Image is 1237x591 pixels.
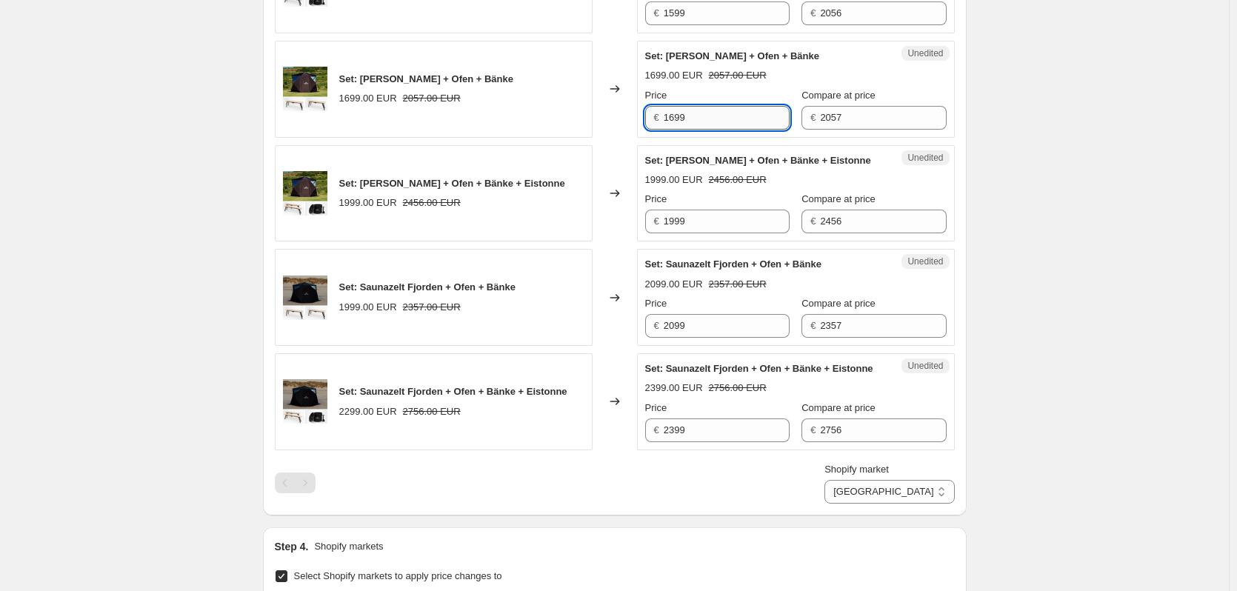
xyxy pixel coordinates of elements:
p: Shopify markets [314,539,383,554]
strike: 2456.00 EUR [709,173,767,187]
strike: 2057.00 EUR [403,91,461,106]
span: Shopify market [824,464,889,475]
span: € [810,320,816,331]
img: Dalen_B_E_80x.png [283,171,327,216]
span: Set: [PERSON_NAME] + Ofen + Bänke + Eistonne [339,178,565,189]
span: € [654,7,659,19]
h2: Step 4. [275,539,309,554]
span: € [654,112,659,123]
span: Compare at price [801,402,876,413]
span: € [654,216,659,227]
strike: 2057.00 EUR [709,68,767,83]
span: € [654,424,659,435]
span: Compare at price [801,90,876,101]
span: Price [645,298,667,309]
div: 2099.00 EUR [645,277,703,292]
span: € [810,112,816,123]
span: Set: Saunazelt Fjorden + Ofen + Bänke [645,258,821,270]
span: Unedited [907,360,943,372]
span: Set: [PERSON_NAME] + Ofen + Bänke + Eistonne [645,155,871,166]
div: 1999.00 EUR [339,196,397,210]
strike: 2357.00 EUR [709,277,767,292]
img: FjordenBE_80x.png [283,379,327,424]
img: FjordenBB_80x.png [283,276,327,320]
img: Dalen_BB_80x.png [283,67,327,111]
div: 1699.00 EUR [339,91,397,106]
span: Unedited [907,152,943,164]
strike: 2357.00 EUR [403,300,461,315]
nav: Pagination [275,473,316,493]
span: Set: Saunazelt Fjorden + Ofen + Bänke + Eistonne [339,386,567,397]
strike: 2456.00 EUR [403,196,461,210]
span: Price [645,90,667,101]
div: 2399.00 EUR [645,381,703,395]
div: 1999.00 EUR [645,173,703,187]
span: Select Shopify markets to apply price changes to [294,570,502,581]
div: 1699.00 EUR [645,68,703,83]
span: Compare at price [801,298,876,309]
span: € [810,216,816,227]
span: Price [645,402,667,413]
span: Set: Saunazelt Fjorden + Ofen + Bänke + Eistonne [645,363,873,374]
div: 1999.00 EUR [339,300,397,315]
span: Price [645,193,667,204]
strike: 2756.00 EUR [403,404,461,419]
span: Unedited [907,256,943,267]
strike: 2756.00 EUR [709,381,767,395]
span: € [810,7,816,19]
span: € [810,424,816,435]
span: Set: Saunazelt Fjorden + Ofen + Bänke [339,281,516,293]
div: 2299.00 EUR [339,404,397,419]
span: € [654,320,659,331]
span: Unedited [907,47,943,59]
span: Compare at price [801,193,876,204]
span: Set: [PERSON_NAME] + Ofen + Bänke [645,50,820,61]
span: Set: [PERSON_NAME] + Ofen + Bänke [339,73,514,84]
